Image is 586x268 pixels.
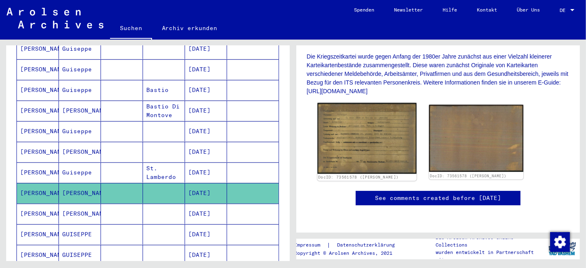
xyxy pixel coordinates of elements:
mat-cell: [PERSON_NAME] [59,101,101,121]
mat-cell: [PERSON_NAME] [59,142,101,162]
a: Datenschutzerklärung [331,241,405,249]
mat-cell: [PERSON_NAME] [17,142,59,162]
mat-cell: Guiseppe [59,59,101,80]
mat-cell: [PERSON_NAME] [59,183,101,203]
mat-cell: [PERSON_NAME] [17,80,59,100]
a: Impressum [294,241,327,249]
mat-cell: [DATE] [185,204,227,224]
img: Arolsen_neg.svg [7,8,103,28]
a: DocID: 73561578 ([PERSON_NAME]) [318,175,398,180]
mat-cell: [PERSON_NAME] [17,224,59,244]
mat-cell: [PERSON_NAME] [17,245,59,265]
mat-cell: [PERSON_NAME] [59,204,101,224]
mat-cell: [DATE] [185,162,227,183]
mat-cell: [PERSON_NAME] [17,121,59,141]
mat-cell: [PERSON_NAME] [17,59,59,80]
mat-cell: St. Lamberdo [143,162,185,183]
mat-cell: [DATE] [185,245,227,265]
mat-cell: [DATE] [185,183,227,203]
img: 001.jpg [317,103,416,174]
mat-cell: Guiseppe [59,39,101,59]
p: wurden entwickelt in Partnerschaft mit [436,249,544,263]
mat-cell: [DATE] [185,142,227,162]
mat-cell: Bastio Di Montove [143,101,185,121]
mat-cell: [PERSON_NAME] [17,162,59,183]
p: Copyright © Arolsen Archives, 2021 [294,249,405,257]
mat-cell: [PERSON_NAME] [17,101,59,121]
p: Die Arolsen Archives Online-Collections [436,234,544,249]
img: Zustimmung ändern [550,232,570,252]
a: Archiv erkunden [152,18,227,38]
img: yv_logo.png [547,238,578,259]
mat-cell: Bastio [143,80,185,100]
mat-cell: [PERSON_NAME] [17,204,59,224]
mat-cell: GUISEPPE [59,245,101,265]
mat-cell: GUISEPPE [59,224,101,244]
img: 002.jpg [429,105,523,172]
span: DE [560,7,569,13]
mat-cell: [PERSON_NAME] [17,39,59,59]
mat-cell: [DATE] [185,80,227,100]
a: DocID: 73561578 ([PERSON_NAME]) [430,174,506,178]
a: Suchen [110,18,152,40]
mat-cell: Guiseppe [59,80,101,100]
mat-cell: [PERSON_NAME] [17,183,59,203]
mat-cell: Guiseppe [59,121,101,141]
mat-cell: [DATE] [185,224,227,244]
mat-cell: [DATE] [185,121,227,141]
mat-cell: [DATE] [185,59,227,80]
div: | [294,241,405,249]
mat-cell: [DATE] [185,39,227,59]
p: Die Kriegszeitkartei wurde gegen Anfang der 1980er Jahre zunächst aus einer Vielzahl kleinerer Ka... [307,52,570,96]
a: See comments created before [DATE] [375,194,501,202]
mat-cell: Guiseppe [59,162,101,183]
mat-cell: [DATE] [185,101,227,121]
